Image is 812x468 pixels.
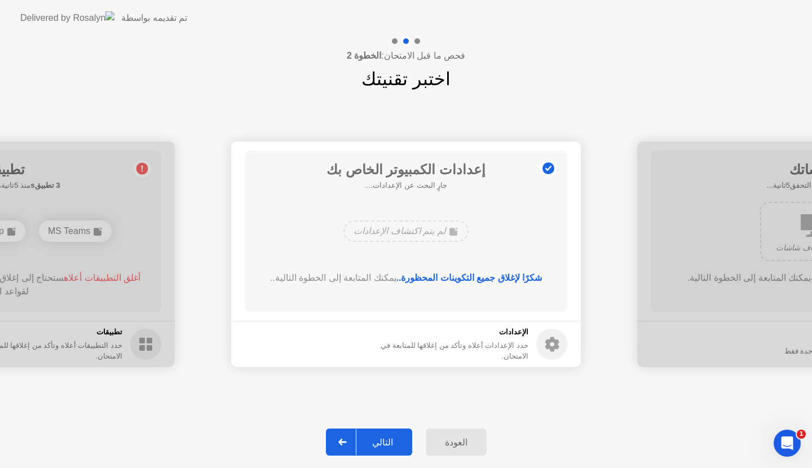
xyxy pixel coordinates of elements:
button: التالي [326,429,412,456]
b: الخطوة 2 [347,51,381,60]
div: لم يتم اكتشاف الإعدادات [343,220,468,242]
div: التالي [356,437,409,448]
b: شكرًا لإغلاق جميع التكوينات المحظورة.. [396,273,542,282]
h5: جارٍ البحث عن الإعدادات.... [326,180,486,191]
div: حدد الإعدادات أعلاه وتأكد من إغلاقها للمتابعة في الامتحان. [358,340,528,361]
h1: إعدادات الكمبيوتر الخاص بك [326,160,486,180]
div: يمكنك المتابعة إلى الخطوة التالية.. [261,271,551,285]
button: العودة [426,429,487,456]
iframe: Intercom live chat [774,430,801,457]
h5: الإعدادات [358,326,528,338]
div: العودة [429,437,483,448]
img: Delivered by Rosalyn [20,11,114,24]
h4: فحص ما قبل الامتحان: [347,49,465,63]
div: تم تقديمه بواسطة [121,11,187,25]
h1: اختبر تقنيتك [361,65,451,92]
span: 1 [797,430,806,439]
